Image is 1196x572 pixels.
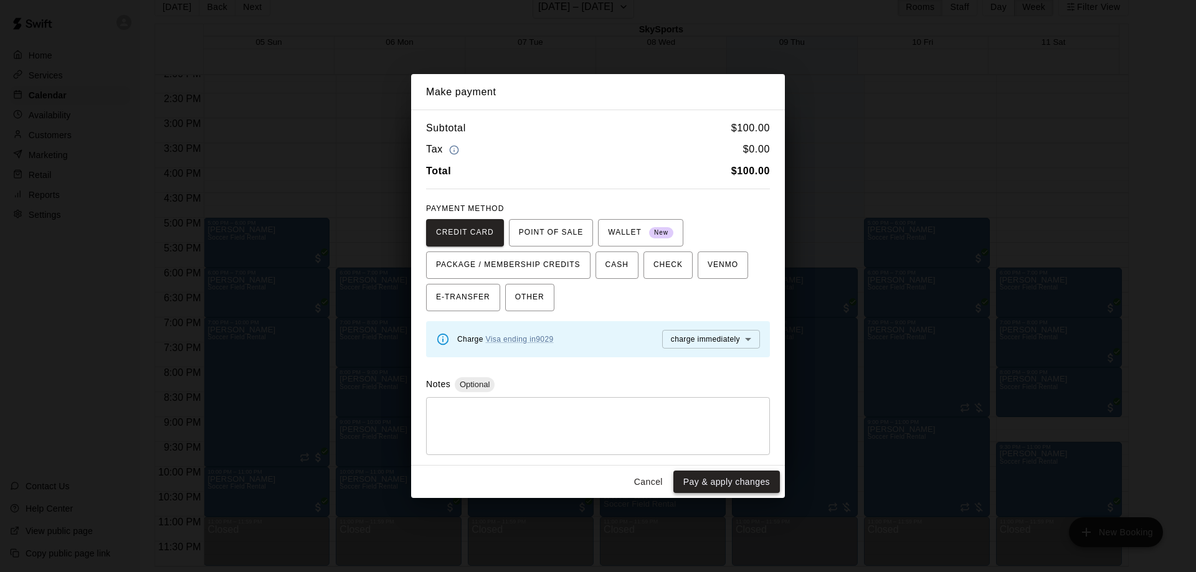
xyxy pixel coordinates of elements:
span: CREDIT CARD [436,223,494,243]
span: Optional [455,380,495,389]
b: $ 100.00 [731,166,770,176]
button: Cancel [629,471,668,494]
button: CREDIT CARD [426,219,504,246]
span: PAYMENT METHOD [426,204,504,213]
button: CASH [596,251,638,279]
span: VENMO [708,255,738,275]
span: OTHER [515,288,544,307]
label: Notes [426,379,450,389]
button: OTHER [505,284,554,311]
span: PACKAGE / MEMBERSHIP CREDITS [436,255,581,275]
span: POINT OF SALE [519,223,583,243]
button: CHECK [643,251,693,279]
button: WALLET New [598,219,683,246]
h6: $ 0.00 [743,141,770,158]
a: Visa ending in 9029 [486,335,554,344]
span: CHECK [653,255,683,275]
span: WALLET [608,223,673,243]
span: charge immediately [671,335,740,344]
h6: Subtotal [426,120,466,136]
span: New [649,225,673,241]
span: CASH [605,255,629,275]
button: PACKAGE / MEMBERSHIP CREDITS [426,251,591,279]
button: E-TRANSFER [426,284,500,311]
h6: Tax [426,141,462,158]
button: VENMO [698,251,748,279]
span: E-TRANSFER [436,288,490,307]
b: Total [426,166,451,176]
button: POINT OF SALE [509,219,593,246]
button: Pay & apply changes [673,471,780,494]
h2: Make payment [411,74,785,110]
h6: $ 100.00 [731,120,770,136]
span: Charge [457,335,554,344]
